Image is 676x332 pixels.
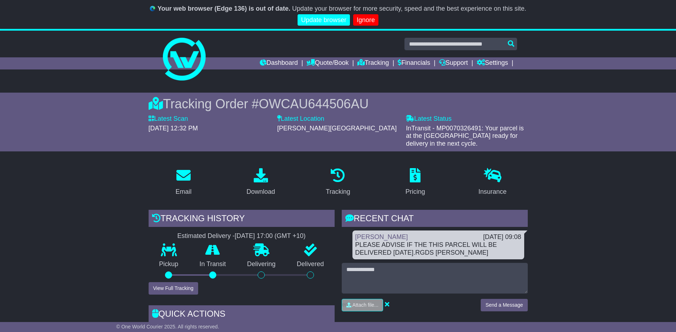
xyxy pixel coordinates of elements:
[149,210,335,229] div: Tracking history
[477,57,508,69] a: Settings
[353,14,378,26] a: Ignore
[355,233,408,240] a: [PERSON_NAME]
[306,57,349,69] a: Quote/Book
[286,260,335,268] p: Delivered
[149,282,198,295] button: View Full Tracking
[149,260,189,268] p: Pickup
[158,5,290,12] b: Your web browser (Edge 136) is out of date.
[326,187,350,197] div: Tracking
[474,166,511,199] a: Insurance
[398,57,430,69] a: Financials
[406,187,425,197] div: Pricing
[247,187,275,197] div: Download
[481,299,527,311] button: Send a Message
[116,324,219,330] span: © One World Courier 2025. All rights reserved.
[479,187,507,197] div: Insurance
[175,187,191,197] div: Email
[149,232,335,240] div: Estimated Delivery -
[149,305,335,325] div: Quick Actions
[401,166,430,199] a: Pricing
[171,166,196,199] a: Email
[406,125,524,147] span: InTransit - MP0070326491: Your parcel is at the [GEOGRAPHIC_DATA] ready for delivery in the next ...
[355,241,521,256] div: PLEASE ADVISE IF THE THIS PARCEL WILL BE DELIVERED [DATE].RGDS [PERSON_NAME]
[439,57,468,69] a: Support
[277,115,324,123] label: Latest Location
[277,125,397,132] span: [PERSON_NAME][GEOGRAPHIC_DATA]
[235,232,306,240] div: [DATE] 17:00 (GMT +10)
[483,233,521,241] div: [DATE] 09:08
[292,5,526,12] span: Update your browser for more security, speed and the best experience on this site.
[189,260,237,268] p: In Transit
[149,96,528,111] div: Tracking Order #
[242,166,280,199] a: Download
[149,125,198,132] span: [DATE] 12:32 PM
[259,97,368,111] span: OWCAU644506AU
[237,260,287,268] p: Delivering
[260,57,298,69] a: Dashboard
[149,115,188,123] label: Latest Scan
[357,57,389,69] a: Tracking
[342,210,528,229] div: RECENT CHAT
[321,166,355,199] a: Tracking
[406,115,451,123] label: Latest Status
[298,14,350,26] a: Update browser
